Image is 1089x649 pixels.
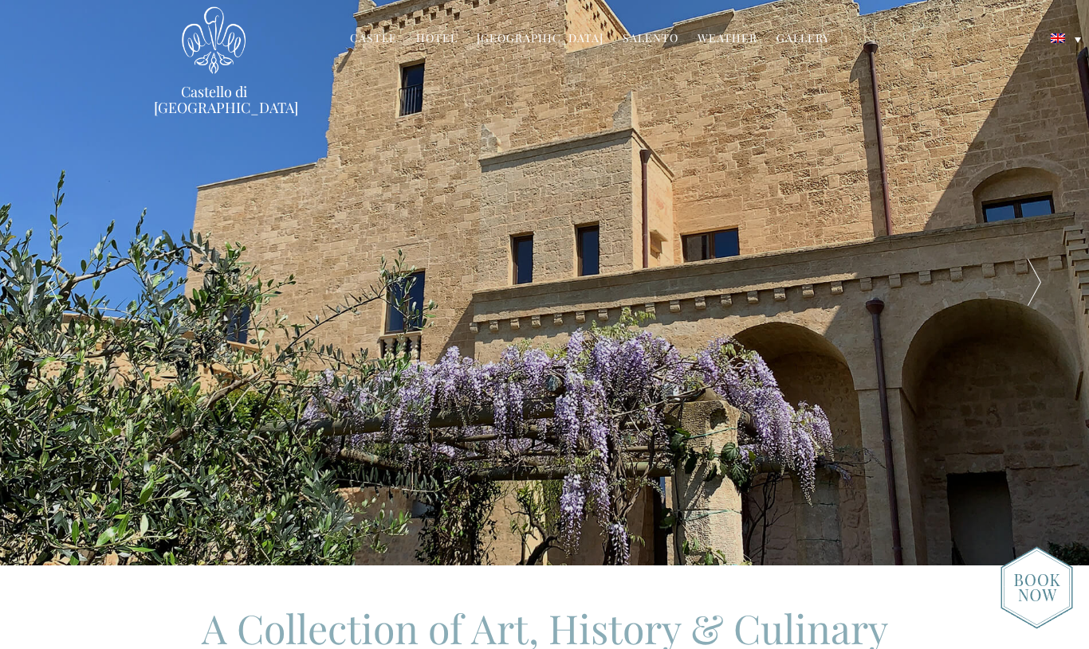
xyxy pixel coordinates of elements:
a: Gallery [776,30,830,49]
a: Castle [350,30,397,49]
a: Weather [698,30,757,49]
a: Castello di [GEOGRAPHIC_DATA] [154,84,273,115]
a: Hotel [416,30,458,49]
img: English [1051,33,1065,43]
a: Salento [623,30,678,49]
img: Castello di Ugento [182,6,246,74]
a: [GEOGRAPHIC_DATA] [477,30,603,49]
img: new-booknow.png [1001,546,1073,629]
